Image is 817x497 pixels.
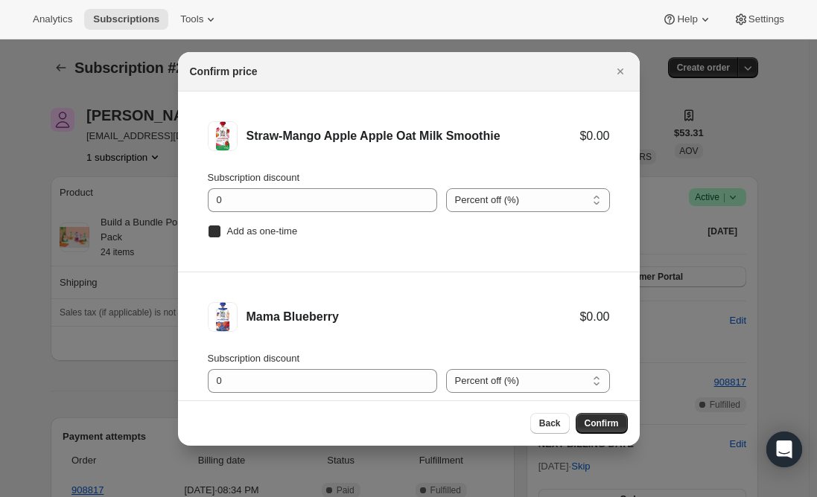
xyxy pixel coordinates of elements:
[585,417,619,429] span: Confirm
[539,417,561,429] span: Back
[247,310,580,324] div: Mama Blueberry
[33,13,72,25] span: Analytics
[180,13,203,25] span: Tools
[725,9,793,30] button: Settings
[208,121,238,151] img: Straw-Mango Apple Apple Oat Milk Smoothie
[579,129,609,144] div: $0.00
[766,432,802,467] div: Open Intercom Messenger
[653,9,721,30] button: Help
[579,310,609,324] div: $0.00
[610,61,631,82] button: Close
[208,353,300,364] span: Subscription discount
[208,172,300,183] span: Subscription discount
[208,302,238,332] img: Mama Blueberry
[247,129,580,144] div: Straw-Mango Apple Apple Oat Milk Smoothie
[24,9,81,30] button: Analytics
[227,225,298,237] span: Add as one-time
[171,9,227,30] button: Tools
[530,413,570,434] button: Back
[748,13,784,25] span: Settings
[576,413,628,434] button: Confirm
[190,64,258,79] h2: Confirm price
[677,13,697,25] span: Help
[93,13,159,25] span: Subscriptions
[84,9,168,30] button: Subscriptions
